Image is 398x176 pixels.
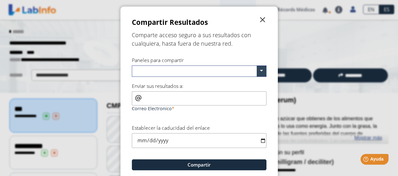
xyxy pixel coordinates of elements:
button: Compartir [132,159,266,170]
label: Enviar sus resultados a: [132,82,183,89]
h5: Comparte acceso seguro a sus resultados con cualquiera, hasta fuera de nuestra red. [132,31,266,48]
iframe: Help widget launcher [342,151,391,169]
label: Establecer la caducidad del enlace [132,124,210,131]
h3: Compartir Resultados [132,17,208,28]
label: Correo Electronico [132,105,266,111]
label: Paneles para compartir [132,57,184,64]
span:  [259,16,266,24]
